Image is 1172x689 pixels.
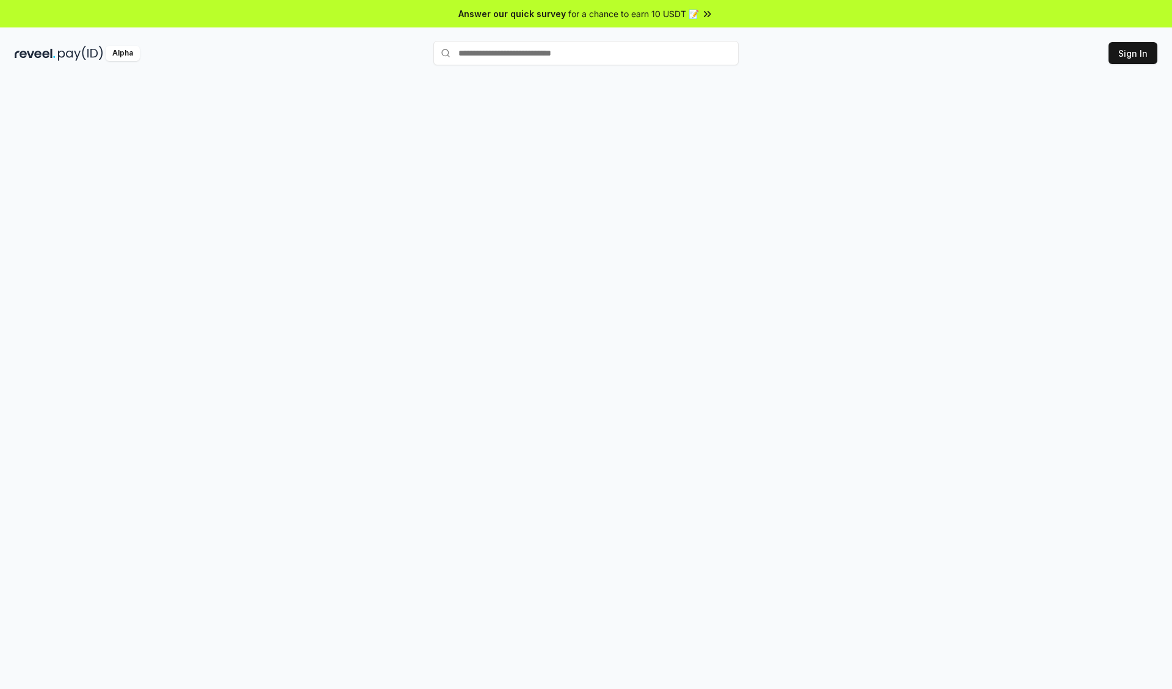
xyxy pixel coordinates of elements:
img: reveel_dark [15,46,56,61]
button: Sign In [1109,42,1157,64]
span: Answer our quick survey [458,7,566,20]
img: pay_id [58,46,103,61]
span: for a chance to earn 10 USDT 📝 [568,7,699,20]
div: Alpha [106,46,140,61]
